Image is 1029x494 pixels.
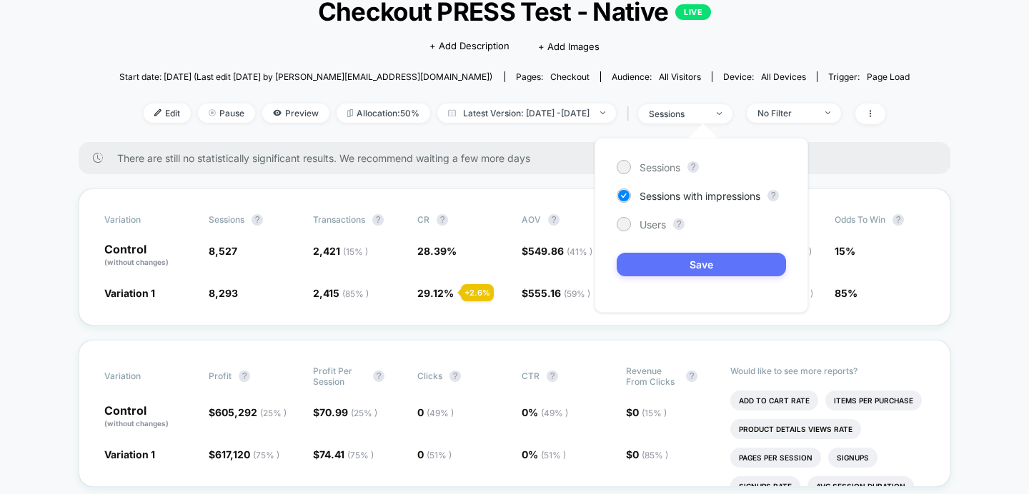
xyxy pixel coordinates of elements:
[209,287,238,299] span: 8,293
[640,161,680,173] span: Sessions
[372,214,384,226] button: ?
[757,108,815,119] div: No Filter
[209,245,237,257] span: 8,527
[417,448,452,460] span: 0
[417,370,442,381] span: Clicks
[461,284,494,301] div: + 2.6 %
[209,109,216,116] img: end
[825,390,922,410] li: Items Per Purchase
[632,448,668,460] span: 0
[351,408,377,418] span: ( 25 % )
[319,406,377,418] span: 70.99
[313,406,377,418] span: $
[528,287,590,299] span: 555.16
[104,214,183,226] span: Variation
[548,214,560,226] button: ?
[154,109,161,116] img: edit
[427,450,452,460] span: ( 51 % )
[730,448,821,468] li: Pages Per Session
[867,71,910,82] span: Page Load
[429,39,509,54] span: + Add Description
[104,287,155,299] span: Variation 1
[835,245,855,257] span: 15%
[209,214,244,225] span: Sessions
[144,104,191,123] span: Edit
[373,370,384,382] button: ?
[642,408,667,418] span: ( 15 % )
[640,190,760,202] span: Sessions with impressions
[828,448,878,468] li: Signups
[686,370,697,382] button: ?
[119,71,492,82] span: Start date: [DATE] (Last edit [DATE] by [PERSON_NAME][EMAIL_ADDRESS][DOMAIN_NAME])
[252,214,263,226] button: ?
[342,288,369,299] span: ( 85 % )
[104,243,194,268] p: Control
[104,419,169,428] span: (without changes)
[417,245,457,257] span: 28.39 %
[347,450,374,460] span: ( 75 % )
[687,161,699,173] button: ?
[104,366,183,387] span: Variation
[626,366,679,387] span: Revenue From Clicks
[617,253,786,276] button: Save
[313,448,374,460] span: $
[262,104,329,123] span: Preview
[712,71,817,82] span: Device:
[541,408,568,418] span: ( 49 % )
[313,214,365,225] span: Transactions
[626,448,668,460] span: $
[417,287,454,299] span: 29.12 %
[449,370,461,382] button: ?
[253,450,279,460] span: ( 75 % )
[626,406,667,418] span: $
[417,406,454,418] span: 0
[547,370,558,382] button: ?
[550,71,590,82] span: checkout
[730,419,861,439] li: Product Details Views Rate
[642,450,668,460] span: ( 85 % )
[522,287,590,299] span: $
[730,366,925,376] p: Would like to see more reports?
[209,406,287,418] span: $
[215,406,287,418] span: 605,292
[567,246,592,257] span: ( 41 % )
[632,406,667,418] span: 0
[319,448,374,460] span: 74.41
[528,245,592,257] span: 549.86
[347,109,353,117] img: rebalance
[104,448,155,460] span: Variation 1
[437,214,448,226] button: ?
[117,152,922,164] span: There are still no statistically significant results. We recommend waiting a few more days
[761,71,806,82] span: all devices
[564,288,590,299] span: ( 59 % )
[649,109,706,119] div: sessions
[623,104,638,124] span: |
[538,41,600,52] span: + Add Images
[767,190,779,201] button: ?
[313,366,366,387] span: Profit Per Session
[541,450,566,460] span: ( 51 % )
[448,109,456,116] img: calendar
[825,111,830,114] img: end
[522,245,592,257] span: $
[835,287,857,299] span: 85%
[600,111,605,114] img: end
[343,246,368,257] span: ( 15 % )
[427,408,454,418] span: ( 49 % )
[835,214,913,226] span: Odds to Win
[104,405,194,429] p: Control
[659,71,701,82] span: All Visitors
[522,448,566,460] span: 0 %
[337,104,430,123] span: Allocation: 50%
[104,258,169,266] span: (without changes)
[417,214,429,225] span: CR
[437,104,616,123] span: Latest Version: [DATE] - [DATE]
[209,448,279,460] span: $
[893,214,904,226] button: ?
[828,71,910,82] div: Trigger:
[673,218,685,230] button: ?
[198,104,255,123] span: Pause
[640,218,666,231] span: Users
[522,406,568,418] span: 0 %
[522,370,540,381] span: CTR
